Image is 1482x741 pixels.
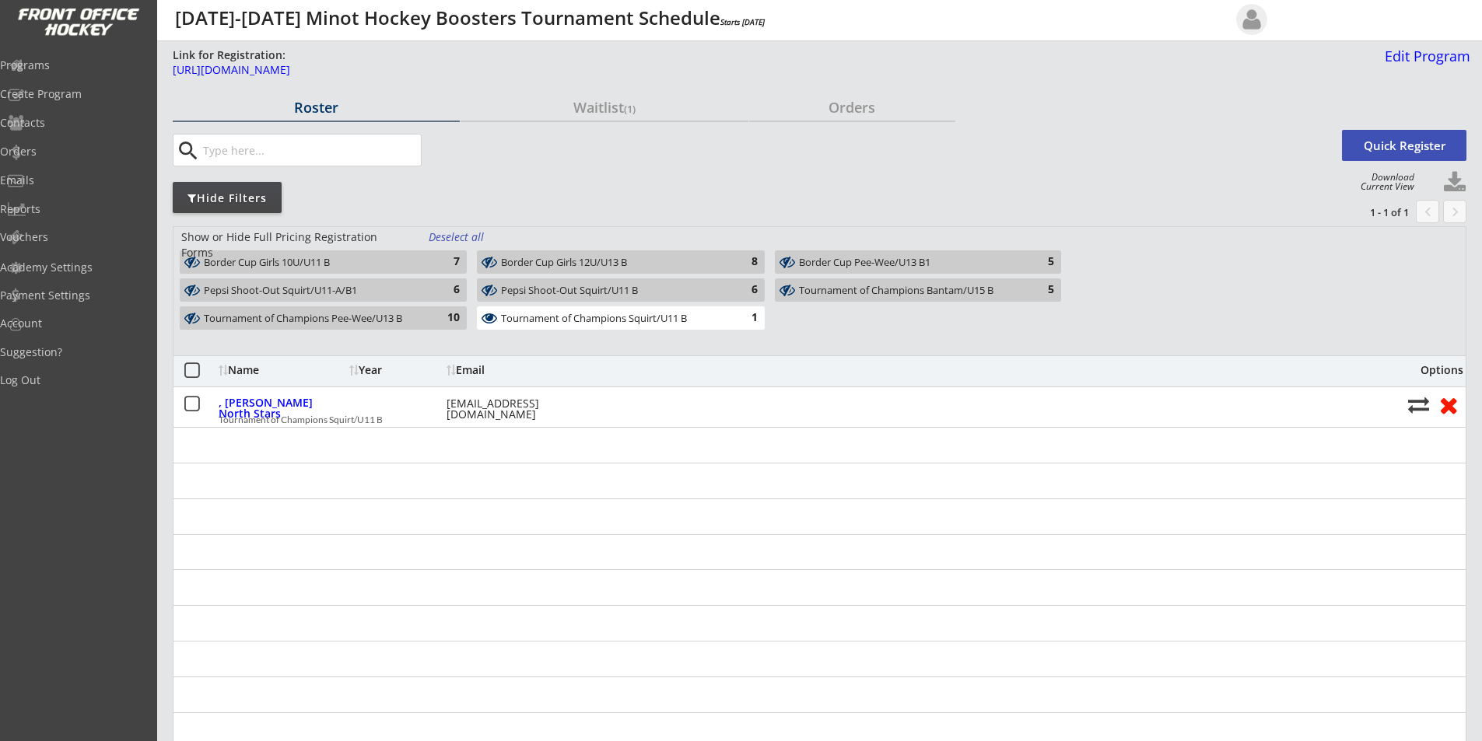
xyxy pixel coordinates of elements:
div: Border Cup Girls 10U/U11 B [204,257,425,269]
div: Pepsi Shoot-Out Squirt/U11 B [501,284,722,299]
div: 1 - 1 of 1 [1328,205,1409,219]
div: 8 [727,254,758,270]
div: Tournament of Champions Pee-Wee/U13 B [204,313,425,325]
div: 5 [1023,282,1054,298]
button: Quick Register [1342,130,1466,161]
a: Edit Program [1379,49,1470,76]
div: [URL][DOMAIN_NAME] [173,65,957,75]
div: Tournament of Champions Bantam/U15 B [799,284,1019,299]
div: 6 [429,282,460,298]
div: Tournament of Champions Bantam/U15 B [799,285,1019,297]
div: Roster [173,100,460,114]
div: Border Cup Girls 12U/U13 B [501,256,722,271]
div: Edit Program [1379,49,1470,63]
div: Download Current View [1353,173,1414,191]
div: Options [1408,365,1463,376]
div: 7 [429,254,460,270]
div: Deselect all [429,229,486,245]
div: Tournament of Champions Squirt/U11 B [219,415,1400,425]
div: Year [349,365,443,376]
div: Hide Filters [173,190,282,206]
input: Type here... [200,135,421,166]
div: Name [219,365,345,376]
div: Border Cup Girls 12U/U13 B [501,257,722,269]
div: Tournament of Champions Squirt/U11 B [501,313,722,325]
font: (1) [624,102,636,116]
div: 1 [727,310,758,326]
div: Show or Hide Full Pricing Registration Forms [181,229,409,260]
div: Border Cup Girls 10U/U11 B [204,256,425,271]
a: [URL][DOMAIN_NAME] [173,65,957,84]
div: 10 [429,310,460,326]
div: [EMAIL_ADDRESS][DOMAIN_NAME] [447,398,587,420]
div: , [PERSON_NAME] North Stars [219,397,345,419]
div: Pepsi Shoot-Out Squirt/U11-A/B1 [204,285,425,297]
div: Orders [749,100,955,114]
button: search [175,138,201,163]
div: Border Cup Pee-Wee/U13 B1 [799,256,1019,271]
em: Starts [DATE] [720,16,765,27]
div: Tournament of Champions Squirt/U11 B [501,312,722,327]
div: Pepsi Shoot-Out Squirt/U11-A/B1 [204,284,425,299]
button: keyboard_arrow_right [1443,200,1466,223]
div: Waitlist [461,100,748,114]
button: Remove from roster (no refund) [1434,393,1463,417]
div: Border Cup Pee-Wee/U13 B1 [799,257,1019,269]
div: Link for Registration: [173,47,288,63]
button: chevron_left [1416,200,1439,223]
div: 5 [1023,254,1054,270]
button: Move player [1408,394,1429,415]
div: Tournament of Champions Pee-Wee/U13 B [204,312,425,327]
div: Pepsi Shoot-Out Squirt/U11 B [501,285,722,297]
div: Email [447,365,587,376]
button: Click to download full roster. Your browser settings may try to block it, check your security set... [1443,171,1466,194]
div: 6 [727,282,758,298]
